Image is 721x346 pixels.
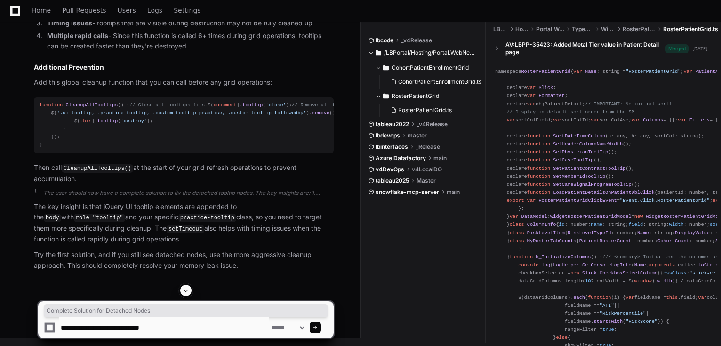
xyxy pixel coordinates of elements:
[585,278,591,284] span: 10
[392,92,439,100] span: RosterPatientGrid
[34,63,334,72] h2: Additional Prevention
[417,121,448,128] span: _v4Release
[632,117,640,122] span: var
[44,214,61,222] code: body
[34,201,334,245] p: The key insight is that jQuery UI tooltip elements are appended to the with and your specific cla...
[376,177,409,185] span: tableau2025
[44,18,334,29] li: - tooltips that are visible during destruction may not be fully cleaned up
[97,118,118,124] span: tooltip
[579,238,632,243] span: PatientRosterCount
[507,109,637,114] span: // Display in default sort order from the SP.
[553,181,631,187] span: SetCareSignalProgramToolTip
[591,117,599,122] span: var
[527,222,556,227] span: ColumnInfo
[634,262,646,268] span: Name
[62,164,133,173] code: CleanupAllTooltips()
[412,166,442,173] span: v4LocalDO
[398,78,481,86] span: CohortPatientEnrollmentGrid.ts
[34,162,334,184] p: Then call at the start of your grid refresh operations to prevent accumulation.
[242,102,263,108] span: tooltip
[536,254,591,259] span: h_InitializeColumns
[510,230,524,235] span: class
[553,149,608,155] span: SetPhysicianToolTip
[376,47,381,58] svg: Directory
[585,101,672,106] span: // IMPORTANT: No initial sort!
[665,44,689,53] span: Merged
[634,278,652,284] span: window
[585,69,597,74] span: Name
[582,262,632,268] span: GetConsoleLogInfo
[121,118,147,124] span: 'destroy'
[507,198,524,203] span: export
[416,143,440,151] span: _Release
[692,45,708,52] div: [DATE]
[44,31,334,52] li: - Since this function is called 6+ times during grid operations, tooltips can be created faster t...
[65,102,118,108] span: CleanupAllTooltips
[663,25,718,33] span: RosterPatientGrid.ts
[675,230,710,235] span: DisplayValue
[62,8,106,13] span: Pull Requests
[292,102,402,108] span: // Remove all tooltip-related elements
[40,101,328,150] div: ( ) { $( ). ( ); $( ). (); $( ). (); $( ). ( ( ) { ($( ). ( )) { $( ). ( ); } }); }
[657,278,672,284] span: width
[527,149,550,155] span: function
[376,188,439,196] span: snowflake-mcp-server
[266,102,286,108] span: 'close'
[510,222,524,227] span: class
[536,25,564,33] span: Portal.WebNew
[527,230,565,235] span: RiskLevelItem
[625,69,681,74] span: "RosterPatientGrid"
[623,25,656,33] span: RosterPatientGrid
[129,102,208,108] span: // Close all tooltips first
[376,60,486,75] button: CohortPatientEnrollmentGrid
[538,93,564,98] span: Formatter
[678,262,695,268] span: callee
[32,8,51,13] span: Home
[663,270,686,276] span: cssClass
[433,154,447,162] span: main
[34,77,334,88] p: Add this global cleanup function that you can call before any grid operations:
[565,278,582,284] span: length
[57,110,306,116] span: '.ui-tooltip, .practice-tooltip, .custom-tooltip-practise, .custom-tooltip-followedby'
[510,238,524,243] span: class
[376,154,426,162] span: Azure Datafactory
[643,117,663,122] span: Columns
[550,214,632,219] span: WidgetRosterPatientGridModel
[47,19,92,27] strong: Timing issues
[553,133,605,139] span: SortDateTimeColumn
[47,32,108,40] strong: Multiple rapid calls
[698,262,721,268] span: toString
[384,49,479,56] span: /LBPortal/Hosting/Portal.WebNew/TypeScripts/Widgets
[174,8,200,13] span: Settings
[408,132,427,139] span: master
[553,157,593,163] span: SetCaseToolTip
[376,37,393,44] span: lbcode
[553,262,579,268] span: LogHelper
[573,69,582,74] span: var
[527,101,536,106] span: var
[527,157,550,163] span: function
[368,45,479,60] button: /LBPortal/Hosting/Portal.WebNew/TypeScripts/Widgets
[559,222,565,227] span: id
[507,117,515,122] span: var
[582,270,597,276] span: Slick
[376,89,486,104] button: RosterPatientGrid
[568,230,611,235] span: RiskLevelTypeId
[628,222,643,227] span: field
[600,270,657,276] span: CheckboxSelectColumn
[40,102,63,108] span: function
[553,117,561,122] span: var
[376,121,409,128] span: tableau2022
[392,64,469,72] span: CohortPatientEnrollmentGrid
[634,214,643,219] span: new
[47,307,325,314] span: Complete Solution for Detached Nodes
[553,173,605,179] span: SetMemberIdToolTip
[669,222,684,227] span: width
[312,110,329,116] span: remove
[43,189,334,197] div: The user should now have a complete solution to fix the detached tooltip nodes. The key insights ...
[376,166,404,173] span: v4DevOps
[527,93,536,98] span: var
[527,181,550,187] span: function
[542,262,550,268] span: log
[510,254,533,259] span: function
